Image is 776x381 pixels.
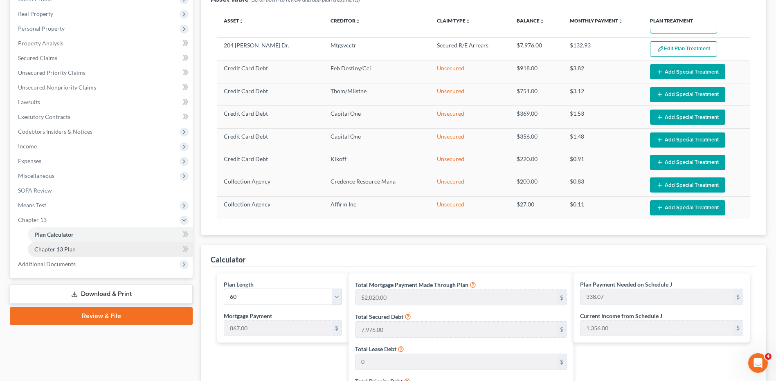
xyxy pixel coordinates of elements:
[355,322,557,337] input: 0.00
[217,61,324,83] td: Credit Card Debt
[580,280,672,289] label: Plan Payment Needed on Schedule J
[430,83,510,106] td: Unsecured
[355,354,557,370] input: 0.00
[563,151,643,174] td: $0.91
[430,128,510,151] td: Unsecured
[430,197,510,219] td: Unsecured
[580,312,662,320] label: Current Income from Schedule J
[18,157,41,164] span: Expenses
[650,110,725,125] button: Add Special Treatment
[217,83,324,106] td: Credit Card Debt
[11,183,193,198] a: SOFA Review
[733,289,743,305] div: $
[517,18,544,24] a: Balanceunfold_more
[650,41,717,57] button: Edit Plan Treatment
[11,110,193,124] a: Executory Contracts
[355,290,557,305] input: 0.00
[34,231,74,238] span: Plan Calculator
[510,174,563,196] td: $200.00
[466,19,470,24] i: unfold_more
[217,38,324,61] td: 204 [PERSON_NAME] Dr.
[224,280,254,289] label: Plan Length
[324,197,430,219] td: Affirm Inc
[324,128,430,151] td: Capital One
[217,174,324,196] td: Collection Agency
[224,320,331,336] input: 0.00
[18,187,52,194] span: SOFA Review
[18,260,76,267] span: Additional Documents
[563,128,643,151] td: $1.48
[650,87,725,102] button: Add Special Treatment
[324,106,430,128] td: Capital One
[11,36,193,51] a: Property Analysis
[430,174,510,196] td: Unsecured
[580,289,733,305] input: 0.00
[11,65,193,80] a: Unsecured Priority Claims
[18,216,47,223] span: Chapter 13
[324,38,430,61] td: Mtgsvcctr
[324,61,430,83] td: Feb Destiny/Cci
[733,320,743,336] div: $
[570,18,623,24] a: Monthly Paymentunfold_more
[217,106,324,128] td: Credit Card Debt
[643,13,750,29] th: Plan Treatment
[557,290,567,305] div: $
[18,128,92,135] span: Codebtors Insiders & Notices
[430,151,510,174] td: Unsecured
[437,18,470,24] a: Claim Typeunfold_more
[650,200,725,215] button: Add Special Treatment
[239,19,244,24] i: unfold_more
[324,83,430,106] td: Tbom/Milstne
[18,172,54,179] span: Miscellaneous
[510,151,563,174] td: $220.00
[657,45,664,52] img: edit-pencil-c1479a1de80d8dea1e2430c2f745a3c6a07e9d7aa2eeffe225670001d78357a8.svg
[331,18,360,24] a: Creditorunfold_more
[563,106,643,128] td: $1.53
[563,197,643,219] td: $0.11
[355,345,396,353] label: Total Lease Debt
[748,353,768,373] iframe: Intercom live chat
[11,51,193,65] a: Secured Claims
[650,177,725,193] button: Add Special Treatment
[18,113,70,120] span: Executory Contracts
[557,354,567,370] div: $
[324,151,430,174] td: Kikoff
[563,174,643,196] td: $0.83
[10,307,193,325] a: Review & File
[217,151,324,174] td: Credit Card Debt
[10,285,193,304] a: Download & Print
[18,202,46,208] span: Means Test
[765,353,772,360] span: 4
[540,19,544,24] i: unfold_more
[430,106,510,128] td: Unsecured
[510,128,563,151] td: $356.00
[28,227,193,242] a: Plan Calculator
[18,25,65,32] span: Personal Property
[18,69,85,76] span: Unsecured Priority Claims
[355,19,360,24] i: unfold_more
[563,61,643,83] td: $3.82
[618,19,623,24] i: unfold_more
[11,80,193,95] a: Unsecured Nonpriority Claims
[34,246,76,253] span: Chapter 13 Plan
[510,106,563,128] td: $369.00
[18,143,37,150] span: Income
[18,40,63,47] span: Property Analysis
[430,61,510,83] td: Unsecured
[563,38,643,61] td: $132.93
[11,95,193,110] a: Lawsuits
[28,242,193,257] a: Chapter 13 Plan
[18,10,53,17] span: Real Property
[355,312,403,321] label: Total Secured Debt
[18,54,57,61] span: Secured Claims
[217,197,324,219] td: Collection Agency
[217,128,324,151] td: Credit Card Debt
[650,132,725,148] button: Add Special Treatment
[510,38,563,61] td: $7,976.00
[650,64,725,79] button: Add Special Treatment
[510,197,563,219] td: $27.00
[557,322,567,337] div: $
[510,83,563,106] td: $751.00
[430,38,510,61] td: Secured R/E Arrears
[18,84,96,91] span: Unsecured Nonpriority Claims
